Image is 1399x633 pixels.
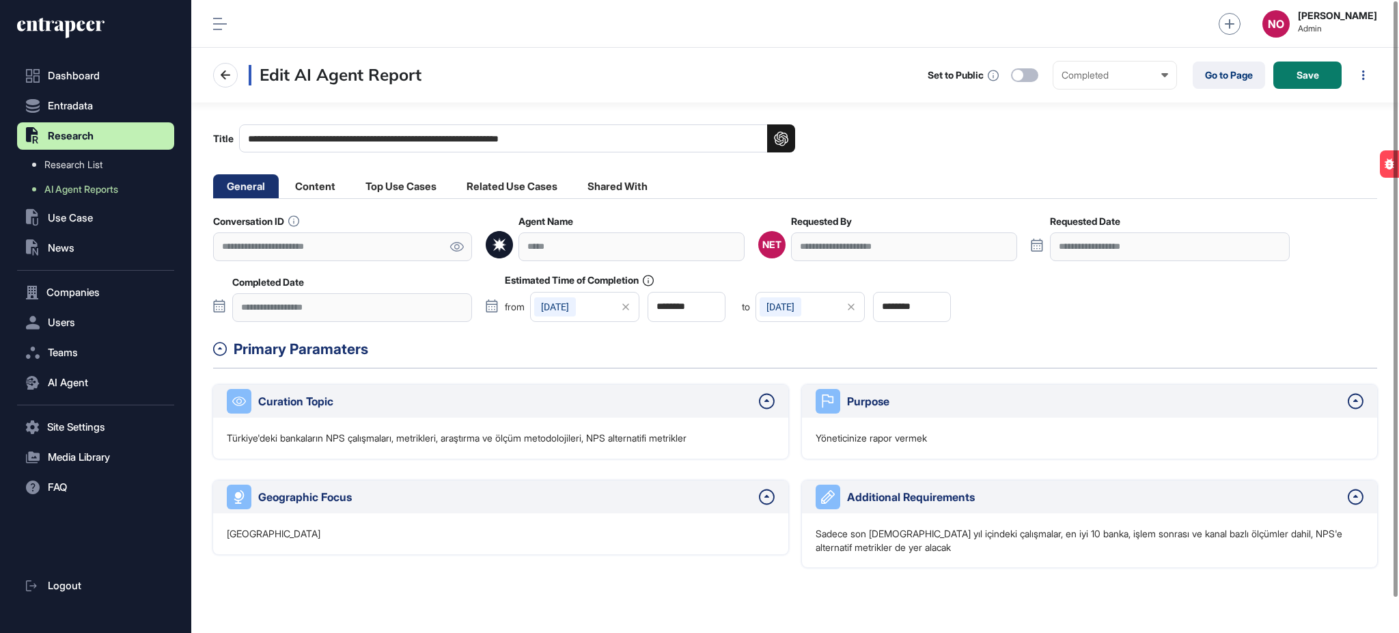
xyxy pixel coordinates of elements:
span: AI Agent [48,377,88,388]
div: [DATE] [760,297,801,316]
button: Companies [17,279,174,306]
li: Shared With [574,174,661,198]
strong: [PERSON_NAME] [1298,10,1377,21]
button: Media Library [17,444,174,471]
button: Teams [17,339,174,366]
a: Logout [17,572,174,600]
span: Use Case [48,213,93,224]
span: Admin [1298,24,1377,33]
span: Site Settings [47,422,105,433]
button: Entradata [17,92,174,120]
li: Related Use Cases [453,174,571,198]
span: Companies [46,287,100,298]
button: FAQ [17,474,174,501]
span: Users [48,317,75,328]
span: Research List [44,159,102,170]
span: Logout [48,580,81,591]
span: FAQ [48,482,67,493]
div: Additional requirements [847,489,1341,505]
button: Save [1273,62,1342,89]
input: Title [239,124,795,152]
h3: Edit AI Agent Report [249,65,421,85]
label: Title [213,124,795,152]
button: News [17,234,174,262]
p: [GEOGRAPHIC_DATA] [227,527,320,541]
button: Research [17,122,174,150]
span: Media Library [48,452,110,463]
button: NO [1262,10,1290,38]
span: Research [48,131,94,142]
div: Completed [1062,70,1168,81]
button: Use Case [17,204,174,232]
span: Dashboard [48,70,100,81]
div: Curation Topic [258,393,752,409]
div: [DATE] [534,297,576,316]
label: Conversation ID [213,215,299,227]
div: Purpose [847,393,1341,409]
a: Go to Page [1193,62,1265,89]
a: Research List [24,152,174,177]
a: AI Agent Reports [24,177,174,202]
span: from [505,302,525,312]
button: Site Settings [17,414,174,441]
span: to [742,302,750,312]
span: Save [1297,70,1319,80]
div: Primary Paramaters [234,338,1377,360]
span: Entradata [48,100,93,111]
div: NET [762,239,781,250]
button: Users [17,309,174,336]
span: AI Agent Reports [44,184,118,195]
li: Content [281,174,349,198]
label: Completed Date [232,277,304,288]
p: Yöneticinize rapor vermek [816,431,927,445]
a: Dashboard [17,62,174,90]
label: Agent Name [518,216,573,227]
div: Geographic focus [258,489,752,505]
p: Türkiye'deki bankaların NPS çalışmaları, metrikleri, araştırma ve ölçüm metodolojileri, NPS alter... [227,431,687,445]
div: Set to Public [928,70,984,81]
label: Requested Date [1050,216,1120,227]
label: Requested By [791,216,852,227]
label: Estimated Time of Completion [505,275,654,286]
p: Sadece son [DEMOGRAPHIC_DATA] yıl içindeki çalışmalar, en iyi 10 banka, işlem sonrası ve kanal ba... [816,527,1363,554]
span: News [48,243,74,254]
span: Teams [48,347,78,358]
button: AI Agent [17,369,174,396]
li: Top Use Cases [352,174,450,198]
li: General [213,174,279,198]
